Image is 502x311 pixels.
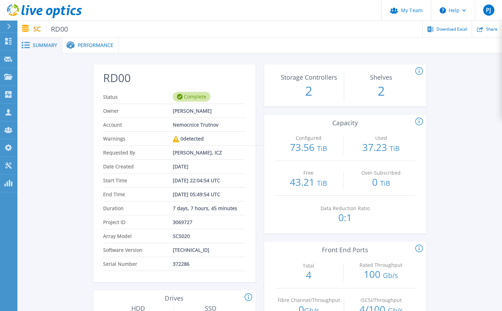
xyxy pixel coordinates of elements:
p: 2 [275,82,342,100]
p: 0:1 [311,213,379,222]
span: [DATE] 22:04:54 UTC [173,174,220,187]
p: Used [349,136,413,141]
span: Date Created [103,160,173,173]
span: [PERSON_NAME] [173,104,212,118]
span: SC5020 [173,229,190,243]
span: Nemocnice Trutnov [173,118,218,131]
h2: RD00 [103,72,245,85]
p: 100 [347,269,415,280]
span: Serial Number [103,257,173,271]
span: Account [103,118,173,131]
p: SC [33,25,68,33]
span: End Time [103,188,173,201]
p: Configured [277,136,340,141]
p: 2 [348,82,415,100]
span: Status [103,90,173,104]
p: Data Reduction Ratio [313,206,377,211]
p: Storage Controllers [277,74,341,80]
p: 4 [275,270,342,280]
span: 372286 [173,257,190,271]
span: Warnings [103,132,173,145]
span: RD00 [46,25,68,33]
span: PJ [486,7,491,13]
p: 0 [347,177,415,188]
span: Performance [78,43,113,48]
p: Total [277,263,340,268]
p: 37.23 [347,142,415,153]
p: Fibre Channel/Throughput [277,298,341,303]
span: [DATE] 05:49:54 UTC [173,188,220,201]
span: Array Model [103,229,173,243]
span: TiB [389,144,400,153]
p: Free [277,170,340,175]
span: Summary [33,43,57,48]
div: Complete [173,92,210,102]
p: Over-Subscribed [349,170,413,175]
span: TiB [380,178,390,188]
span: Gb/s [383,271,398,280]
span: 3069727 [173,215,192,229]
span: [DATE] [173,160,188,173]
div: 0 detected [173,132,204,146]
p: Rated Throughput [349,263,413,268]
p: 43.21 [275,177,342,188]
span: Duration [103,201,173,215]
span: TiB [317,144,327,153]
span: Requested By [103,146,173,159]
span: Start Time [103,174,173,187]
span: Owner [103,104,173,118]
span: 7 days, 7 hours, 45 minutes [173,201,237,215]
span: [PERSON_NAME], ICZ [173,146,222,159]
p: Shelves [349,74,413,80]
span: Software Version [103,243,173,257]
p: iSCSI/Throughput [349,298,413,303]
span: Download Excel [437,27,467,31]
span: [TECHNICAL_ID] [173,243,209,257]
span: Share [486,27,497,31]
span: Project ID [103,215,173,229]
p: 73.56 [275,142,342,153]
span: TiB [317,178,327,188]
